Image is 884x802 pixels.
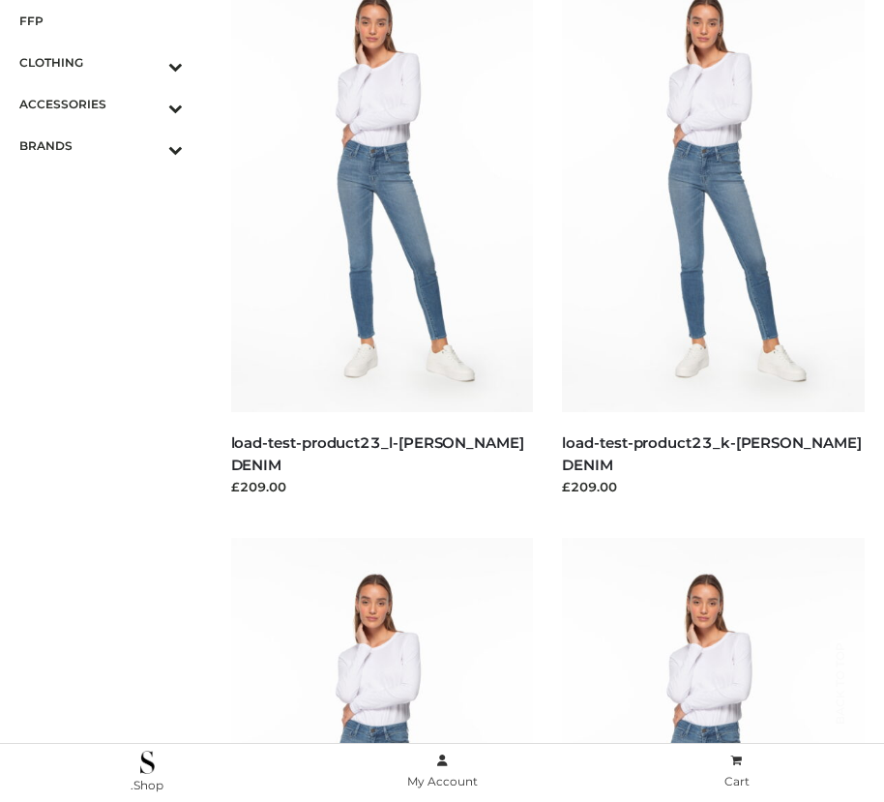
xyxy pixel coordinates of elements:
[19,83,183,125] a: ACCESSORIESToggle Submenu
[816,676,865,725] span: Back to top
[231,433,524,474] a: load-test-product23_l-[PERSON_NAME] DENIM
[562,433,861,474] a: load-test-product23_k-[PERSON_NAME] DENIM
[589,750,884,793] a: Cart
[19,51,183,74] span: CLOTHING
[115,83,183,125] button: Toggle Submenu
[19,42,183,83] a: CLOTHINGToggle Submenu
[19,134,183,157] span: BRANDS
[295,750,590,793] a: My Account
[724,774,750,788] span: Cart
[115,125,183,166] button: Toggle Submenu
[407,774,478,788] span: My Account
[19,93,183,115] span: ACCESSORIES
[19,10,183,32] span: FFP
[231,477,534,496] div: £209.00
[115,42,183,83] button: Toggle Submenu
[19,125,183,166] a: BRANDSToggle Submenu
[131,778,163,792] span: .Shop
[140,751,155,774] img: .Shop
[562,477,865,496] div: £209.00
